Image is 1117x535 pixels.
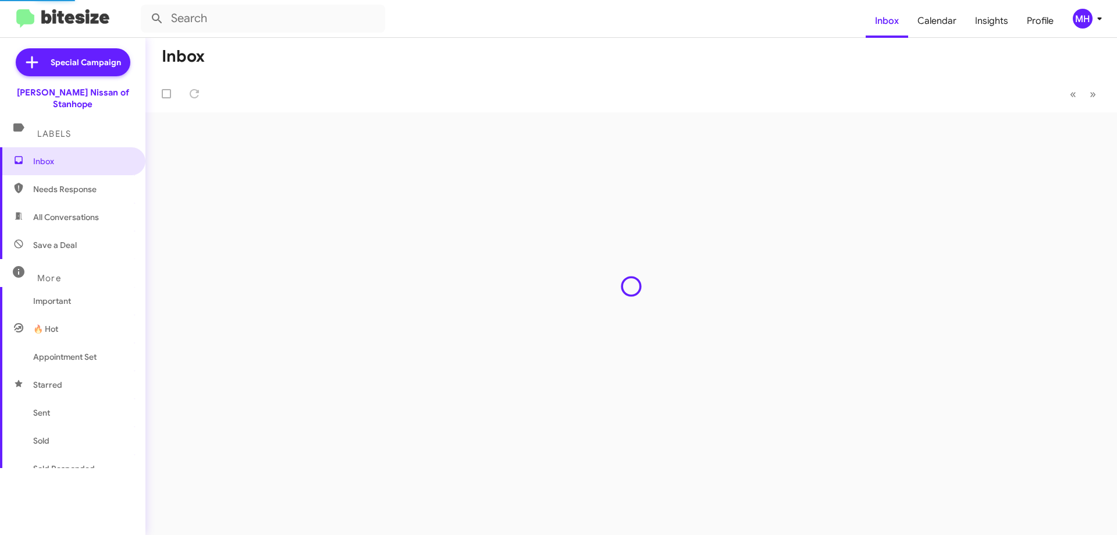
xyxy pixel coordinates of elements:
nav: Page navigation example [1063,82,1103,106]
a: Inbox [866,4,908,38]
input: Search [141,5,385,33]
span: Starred [33,379,62,391]
span: Special Campaign [51,56,121,68]
span: « [1070,87,1076,101]
a: Calendar [908,4,966,38]
span: Important [33,295,132,307]
button: Previous [1063,82,1083,106]
span: Labels [37,129,71,139]
a: Special Campaign [16,48,130,76]
span: Appointment Set [33,351,97,363]
span: More [37,273,61,284]
button: Next [1083,82,1103,106]
span: All Conversations [33,211,99,223]
h1: Inbox [162,47,205,66]
span: Sold Responded [33,463,95,474]
button: MH [1063,9,1104,29]
span: Sold [33,435,49,447]
span: » [1090,87,1096,101]
a: Profile [1018,4,1063,38]
span: Sent [33,407,50,419]
a: Insights [966,4,1018,38]
span: Needs Response [33,183,132,195]
span: Save a Deal [33,239,77,251]
span: Inbox [33,155,132,167]
div: MH [1073,9,1093,29]
span: 🔥 Hot [33,323,58,335]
